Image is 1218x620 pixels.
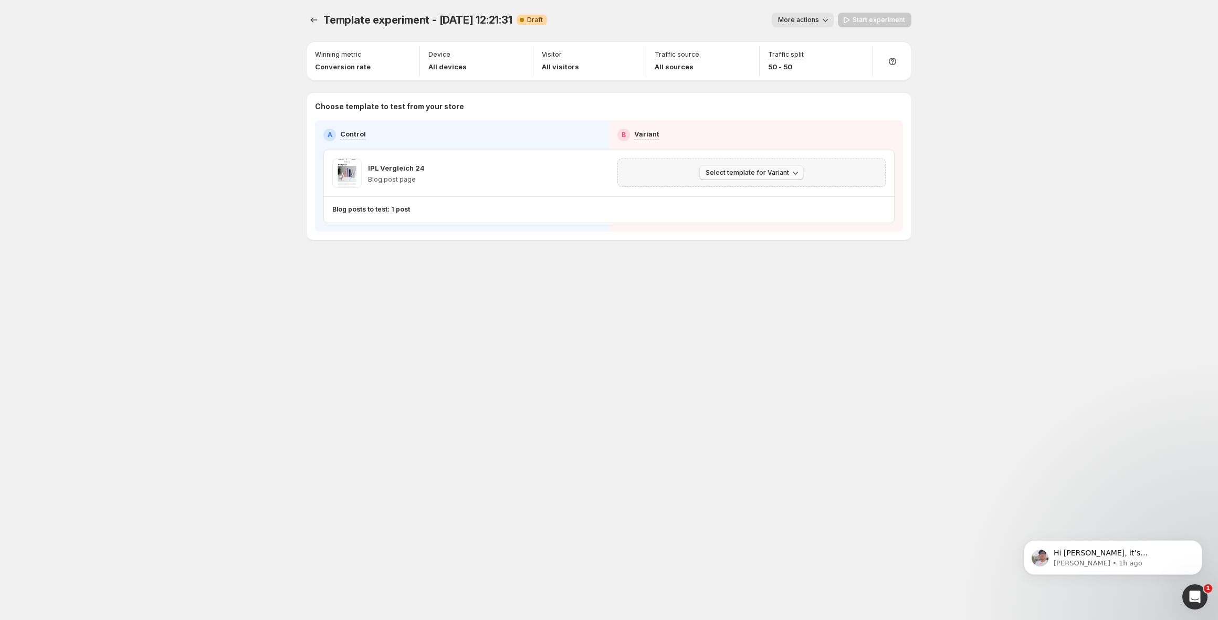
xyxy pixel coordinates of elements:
p: Traffic source [655,50,699,59]
span: 1 [1204,584,1212,593]
p: Blog post page [368,175,425,184]
p: Choose template to test from your store [315,101,903,112]
button: Experiments [307,13,321,27]
p: IPL Vergleich 24 [368,163,425,173]
span: Draft [527,16,543,24]
button: Select template for Variant [699,165,804,180]
p: Visitor [542,50,562,59]
h2: A [328,131,332,139]
p: 50 - 50 [768,61,804,72]
p: Winning metric [315,50,361,59]
p: All devices [428,61,467,72]
p: Device [428,50,450,59]
p: Variant [634,129,659,139]
h2: B [622,131,626,139]
button: More actions [772,13,834,27]
p: All sources [655,61,699,72]
span: Select template for Variant [706,169,789,177]
p: Conversion rate [315,61,371,72]
iframe: Intercom live chat [1182,584,1207,610]
span: More actions [778,16,819,24]
p: Traffic split [768,50,804,59]
p: Control [340,129,366,139]
span: Template experiment - [DATE] 12:21:31 [323,14,512,26]
img: IPL Vergleich 24 [332,159,362,188]
p: Blog posts to test: 1 post [332,205,410,214]
p: All visitors [542,61,579,72]
iframe: Intercom notifications message [1008,518,1218,592]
